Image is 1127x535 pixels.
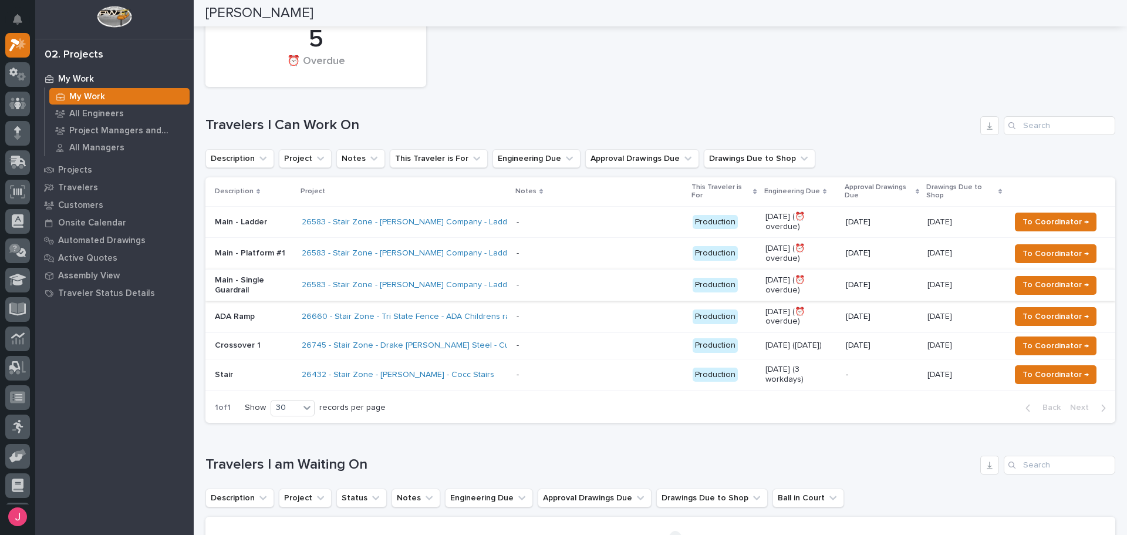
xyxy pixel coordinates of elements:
span: To Coordinator → [1023,309,1089,324]
a: All Engineers [45,105,194,122]
p: Stair [215,370,292,380]
p: Show [245,403,266,413]
div: - [517,312,519,322]
p: All Engineers [69,109,124,119]
h2: [PERSON_NAME] [205,5,313,22]
input: Search [1004,456,1115,475]
button: Project [279,489,332,507]
div: Search [1004,116,1115,135]
div: 30 [271,402,299,414]
p: records per page [319,403,386,413]
button: To Coordinator → [1015,365,1096,384]
p: Description [215,185,254,198]
p: 1 of 1 [205,393,240,422]
p: Notes [515,185,536,198]
p: Approval Drawings Due [845,181,913,203]
button: To Coordinator → [1015,307,1096,326]
p: Automated Drawings [58,235,146,246]
button: This Traveler is For [390,149,488,168]
a: My Work [45,88,194,105]
button: Approval Drawings Due [538,489,652,507]
img: Workspace Logo [97,6,131,28]
div: ⏰ Overdue [225,55,406,80]
div: 5 [225,25,406,54]
p: [DATE] [927,368,954,380]
div: - [517,248,519,258]
p: Engineering Due [764,185,820,198]
a: Customers [35,196,194,214]
a: 26583 - Stair Zone - [PERSON_NAME] Company - Ladder with Platform [302,248,565,258]
p: [DATE] [927,278,954,290]
p: Projects [58,165,92,176]
p: [DATE] [927,246,954,258]
p: Assembly View [58,271,120,281]
button: To Coordinator → [1015,244,1096,263]
p: My Work [58,74,94,85]
button: Approval Drawings Due [585,149,699,168]
p: [DATE] [927,215,954,227]
div: Production [693,215,738,230]
p: [DATE] [846,217,918,227]
button: Engineering Due [492,149,581,168]
p: Customers [58,200,103,211]
p: [DATE] (⏰ overdue) [765,275,836,295]
span: To Coordinator → [1023,247,1089,261]
div: Production [693,309,738,324]
p: Onsite Calendar [58,218,126,228]
div: Production [693,278,738,292]
p: [DATE] [846,312,918,322]
span: To Coordinator → [1023,278,1089,292]
a: 26432 - Stair Zone - [PERSON_NAME] - Cocc Stairs [302,370,494,380]
a: Project Managers and Engineers [45,122,194,139]
div: - [517,217,519,227]
p: [DATE] (3 workdays) [765,365,836,385]
a: 26660 - Stair Zone - Tri State Fence - ADA Childrens ramp [302,312,521,322]
span: Next [1070,402,1096,413]
a: Active Quotes [35,249,194,267]
a: Traveler Status Details [35,284,194,302]
a: Assembly View [35,267,194,284]
tr: Stair26432 - Stair Zone - [PERSON_NAME] - Cocc Stairs - Production[DATE] (3 workdays)-[DATE][DATE... [205,359,1115,391]
a: Travelers [35,179,194,196]
p: Main - Platform #1 [215,248,292,258]
tr: Main - Ladder26583 - Stair Zone - [PERSON_NAME] Company - Ladder with Platform - Production[DATE]... [205,206,1115,238]
span: To Coordinator → [1023,368,1089,382]
a: 26583 - Stair Zone - [PERSON_NAME] Company - Ladder with Platform [302,217,565,227]
a: Onsite Calendar [35,214,194,231]
p: Active Quotes [58,253,117,264]
a: All Managers [45,139,194,156]
a: Automated Drawings [35,231,194,249]
p: Project [301,185,325,198]
button: Drawings Due to Shop [656,489,768,507]
button: Engineering Due [445,489,533,507]
button: Ball in Court [772,489,844,507]
p: This Traveler is For [691,181,750,203]
button: To Coordinator → [1015,213,1096,231]
div: Production [693,246,738,261]
p: Travelers [58,183,98,193]
tr: ADA Ramp26660 - Stair Zone - Tri State Fence - ADA Childrens ramp - Production[DATE] (⏰ overdue)[... [205,301,1115,332]
p: [DATE] [846,248,918,258]
p: ADA Ramp [215,312,292,322]
div: Notifications [15,14,30,33]
a: 26583 - Stair Zone - [PERSON_NAME] Company - Ladder with Platform [302,280,565,290]
button: Notes [336,149,385,168]
button: To Coordinator → [1015,276,1096,295]
div: - [517,341,519,351]
p: [DATE] [927,309,954,322]
p: [DATE] (⏰ overdue) [765,244,836,264]
div: Production [693,368,738,382]
p: [DATE] ([DATE]) [765,341,836,351]
p: Main - Ladder [215,217,292,227]
button: Description [205,489,274,507]
div: - [517,370,519,380]
p: Main - Single Guardrail [215,275,292,295]
span: To Coordinator → [1023,339,1089,353]
a: 26745 - Stair Zone - Drake [PERSON_NAME] Steel - Custom Crossovers [302,341,574,351]
div: Production [693,338,738,353]
a: Projects [35,161,194,179]
p: All Managers [69,143,124,153]
button: Description [205,149,274,168]
p: Drawings Due to Shop [926,181,996,203]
